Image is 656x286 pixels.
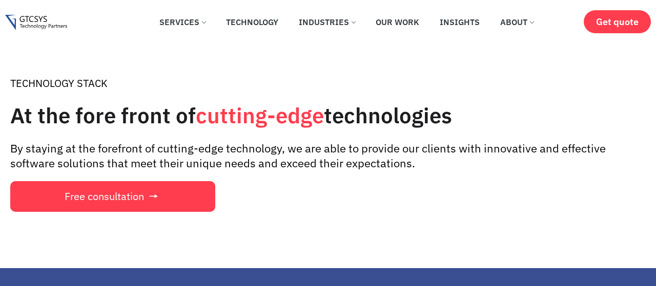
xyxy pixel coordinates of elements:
[493,11,541,33] a: About
[10,77,646,90] div: TECHNOLOGY STACK
[65,191,144,202] span: Free consultation
[432,11,487,33] a: Insights
[10,181,215,212] a: Free consultation
[584,10,651,33] a: Get quote
[196,101,324,129] span: cutting-edge
[291,11,363,33] a: Industries
[10,141,646,170] div: By staying at the forefront of cutting-edge technology, we are able to provide our clients with i...
[596,16,639,27] span: Get quote
[152,11,213,33] a: Services
[368,11,427,33] a: Our Work
[5,15,67,31] img: Gtcsys logo
[10,100,646,131] h1: At the fore front of technologies
[218,11,286,33] a: Technology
